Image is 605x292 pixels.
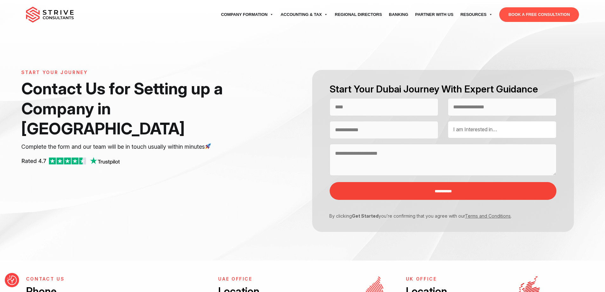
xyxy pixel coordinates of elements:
a: Resources [457,6,496,24]
p: By clicking you’re confirming that you agree with our . [325,213,552,219]
p: Complete the form and our team will be in touch usually within minutes [21,142,263,152]
a: Regional Directors [331,6,385,24]
form: Contact form [302,70,584,232]
img: 🚀 [205,143,211,149]
h6: START YOUR JOURNEY [21,70,263,75]
h2: Start Your Dubai Journey With Expert Guidance [330,83,556,96]
a: Company Formation [218,6,277,24]
span: I am Interested in… [453,126,497,132]
img: main-logo.svg [26,7,74,23]
a: Banking [386,6,412,24]
img: Revisit consent button [7,275,17,285]
button: Consent Preferences [7,275,17,285]
a: Partner with Us [412,6,457,24]
a: Accounting & Tax [277,6,331,24]
h6: UAE OFFICE [218,276,298,282]
h6: UK Office [406,276,485,282]
a: BOOK A FREE CONSULTATION [499,7,579,22]
a: Terms and Conditions [465,213,511,219]
strong: Get Started [352,213,379,219]
h6: CONTACT US [26,276,204,282]
h1: Contact Us for Setting up a Company in [GEOGRAPHIC_DATA] [21,78,263,139]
